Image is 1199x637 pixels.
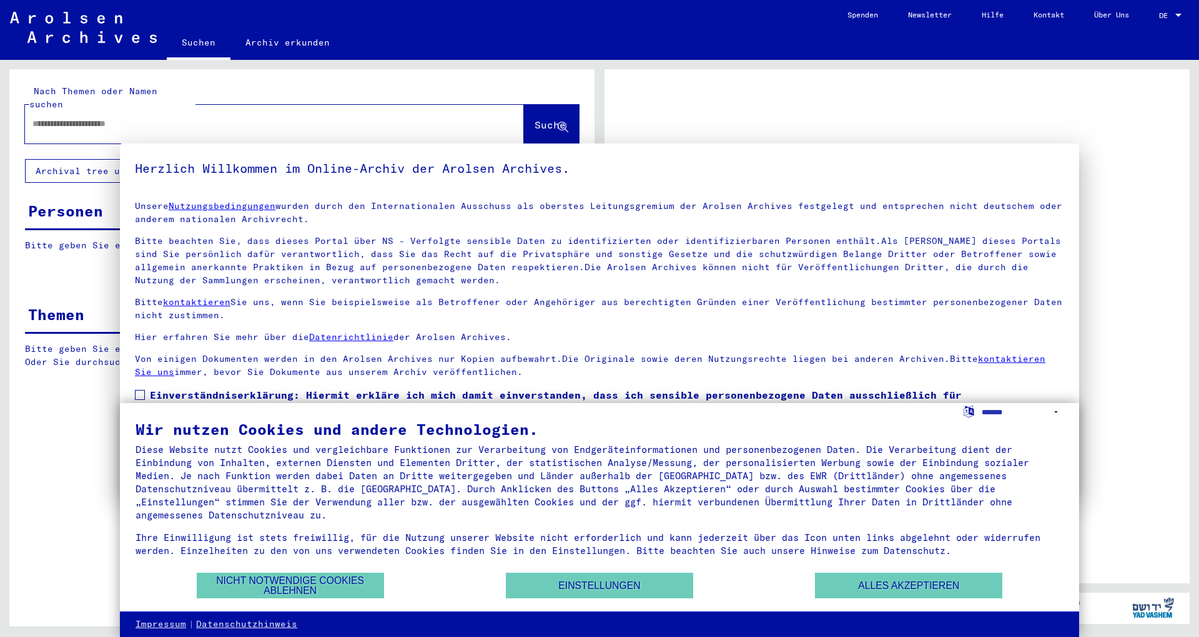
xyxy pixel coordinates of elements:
[135,353,1045,377] a: kontaktieren Sie uns
[135,353,1064,379] p: Von einigen Dokumenten werden in den Arolsen Archives nur Kopien aufbewahrt.Die Originale sowie d...
[163,296,230,308] a: kontaktieren
[815,573,1002,598] button: Alles akzeptieren
[150,387,1064,432] span: Einverständniserklärung: Hiermit erkläre ich mich damit einverstanden, dass ich sensible personen...
[135,331,1064,344] p: Hier erfahren Sie mehr über die der Arolsen Archives.
[196,618,297,631] a: Datenschutzhinweis
[169,200,275,212] a: Nutzungsbedingungen
[197,573,384,598] button: Nicht notwendige Cookies ablehnen
[135,200,1064,226] p: Unsere wurden durch den Internationalen Ausschuss als oberstes Leitungsgremium der Arolsen Archiv...
[136,422,1063,437] div: Wir nutzen Cookies und andere Technologien.
[135,296,1064,322] p: Bitte Sie uns, wenn Sie beispielsweise als Betroffener oder Angehöriger aus berechtigten Gründen ...
[506,573,693,598] button: Einstellungen
[135,158,1064,178] h5: Herzlich Willkommen im Online-Archiv der Arolsen Archives.
[962,405,975,417] label: Sprache auswählen
[136,531,1063,557] div: Ihre Einwilligung ist stets freiwillig, für die Nutzung unserer Website nicht erforderlich und ka...
[309,331,393,343] a: Datenrichtlinie
[136,443,1063,522] div: Diese Website nutzt Cookies und vergleichbare Funktionen zur Verarbeitung von Endgeräteinformatio...
[982,403,1063,421] select: Sprache auswählen
[135,235,1064,287] p: Bitte beachten Sie, dass dieses Portal über NS - Verfolgte sensible Daten zu identifizierten oder...
[136,618,186,631] a: Impressum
